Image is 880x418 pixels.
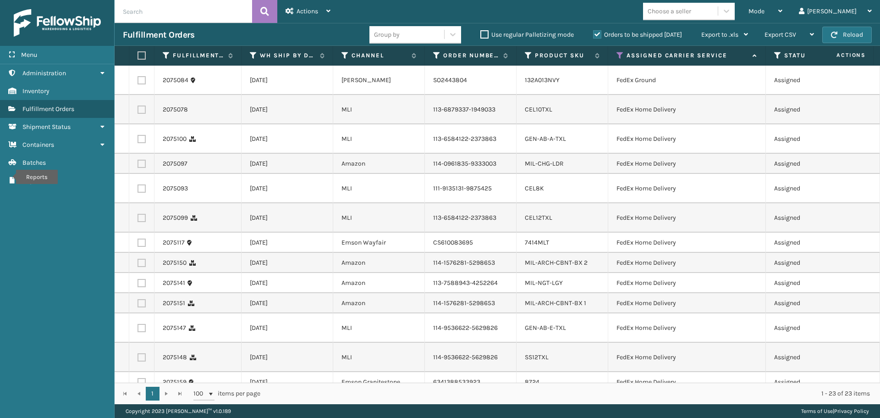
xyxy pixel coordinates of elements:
[608,313,766,343] td: FedEx Home Delivery
[525,378,539,386] a: 8724
[425,343,517,372] td: 114-9536622-5629826
[333,293,425,313] td: Amazon
[784,51,840,60] label: Status
[525,239,549,246] a: 7414MLT
[608,154,766,174] td: FedEx Home Delivery
[766,203,858,233] td: Assigned
[242,154,333,174] td: [DATE]
[242,95,333,124] td: [DATE]
[525,324,566,332] a: GEN-AB-E-TXL
[608,273,766,293] td: FedEx Home Delivery
[425,154,517,174] td: 114-0961835-9333003
[608,343,766,372] td: FedEx Home Delivery
[22,105,74,113] span: Fulfillment Orders
[163,323,186,333] a: 2075147
[14,9,101,37] img: logo
[333,95,425,124] td: MLI
[525,279,563,287] a: MIL-NGT-LGY
[374,30,400,39] div: Group by
[425,273,517,293] td: 113-7588943-4252264
[525,76,560,84] a: 132A013NVY
[425,174,517,203] td: 111-9135131-9875425
[425,95,517,124] td: 113-6879337-1949033
[163,213,188,223] a: 2075099
[163,258,187,268] a: 2075150
[22,69,66,77] span: Administration
[701,31,738,39] span: Export to .xls
[425,313,517,343] td: 114-9536622-5629826
[766,66,858,95] td: Assigned
[146,387,159,401] a: 1
[525,184,544,192] a: CEL8K
[608,66,766,95] td: FedEx Ground
[443,51,499,60] label: Order Number
[608,372,766,392] td: FedEx Home Delivery
[242,124,333,154] td: [DATE]
[242,233,333,253] td: [DATE]
[163,279,185,288] a: 2075141
[608,253,766,273] td: FedEx Home Delivery
[242,174,333,203] td: [DATE]
[425,124,517,154] td: 113-6584122-2373863
[608,293,766,313] td: FedEx Home Delivery
[22,123,71,131] span: Shipment Status
[593,31,682,39] label: Orders to be shipped [DATE]
[808,48,871,63] span: Actions
[242,313,333,343] td: [DATE]
[333,174,425,203] td: MLI
[163,353,187,362] a: 2075148
[608,203,766,233] td: FedEx Home Delivery
[608,174,766,203] td: FedEx Home Delivery
[333,372,425,392] td: Emson Granitestone
[766,95,858,124] td: Assigned
[163,238,185,247] a: 2075117
[764,31,796,39] span: Export CSV
[22,159,46,167] span: Batches
[333,203,425,233] td: MLI
[22,177,45,184] span: Reports
[242,372,333,392] td: [DATE]
[242,293,333,313] td: [DATE]
[766,233,858,253] td: Assigned
[352,51,407,60] label: Channel
[22,141,54,149] span: Containers
[333,154,425,174] td: Amazon
[333,343,425,372] td: MLI
[163,378,187,387] a: 2075159
[163,76,188,85] a: 2075084
[766,293,858,313] td: Assigned
[22,87,49,95] span: Inventory
[193,389,207,398] span: 100
[163,134,187,144] a: 2075100
[425,293,517,313] td: 114-1576281-5298653
[163,105,188,114] a: 2075078
[525,135,566,143] a: GEN-AB-A-TXL
[163,159,187,168] a: 2075097
[242,253,333,273] td: [DATE]
[766,343,858,372] td: Assigned
[608,233,766,253] td: FedEx Home Delivery
[126,404,231,418] p: Copyright 2023 [PERSON_NAME]™ v 1.0.189
[608,95,766,124] td: FedEx Home Delivery
[834,408,869,414] a: Privacy Policy
[766,154,858,174] td: Assigned
[242,343,333,372] td: [DATE]
[333,124,425,154] td: MLI
[627,51,748,60] label: Assigned Carrier Service
[333,233,425,253] td: Emson Wayfair
[480,31,574,39] label: Use regular Palletizing mode
[173,51,224,60] label: Fulfillment Order Id
[333,273,425,293] td: Amazon
[242,203,333,233] td: [DATE]
[525,106,552,113] a: CEL10TXL
[525,214,552,222] a: CEL12TXL
[21,51,37,59] span: Menu
[766,273,858,293] td: Assigned
[766,174,858,203] td: Assigned
[525,299,586,307] a: MIL-ARCH-CBNT-BX 1
[333,313,425,343] td: MLI
[525,259,588,267] a: MIL-ARCH-CBNT-BX 2
[273,389,870,398] div: 1 - 23 of 23 items
[242,66,333,95] td: [DATE]
[425,253,517,273] td: 114-1576281-5298653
